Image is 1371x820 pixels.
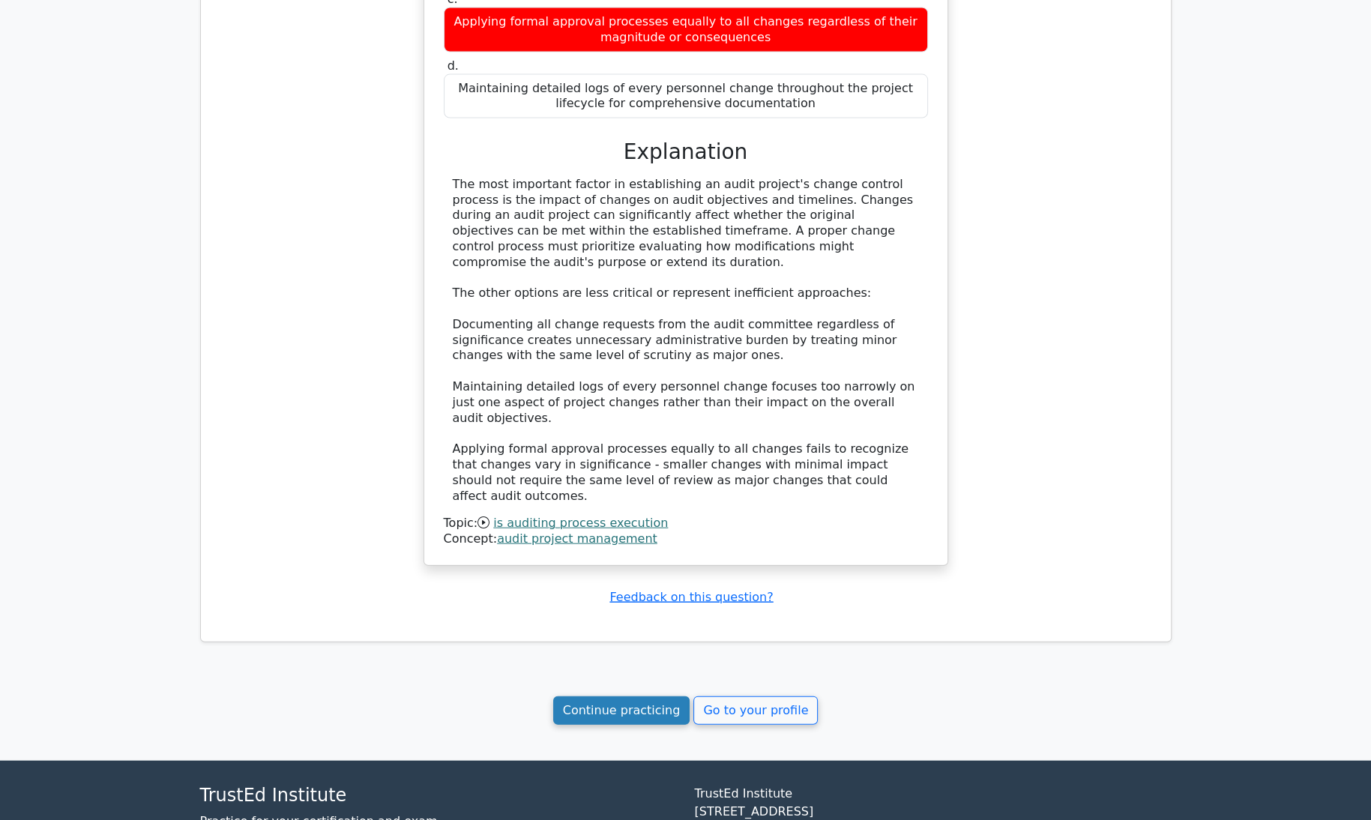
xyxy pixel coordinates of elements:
a: Go to your profile [693,696,818,725]
a: is auditing process execution [493,516,668,530]
div: Maintaining detailed logs of every personnel change throughout the project lifecycle for comprehe... [444,74,928,119]
span: d. [448,58,459,73]
a: Feedback on this question? [609,590,773,604]
div: Applying formal approval processes equally to all changes regardless of their magnitude or conseq... [444,7,928,52]
h4: TrustEd Institute [200,785,677,807]
div: Topic: [444,516,928,531]
a: Continue practicing [553,696,690,725]
div: The most important factor in establishing an audit project's change control process is the impact... [453,177,919,504]
h3: Explanation [453,139,919,165]
div: Concept: [444,531,928,547]
a: audit project management [497,531,657,546]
